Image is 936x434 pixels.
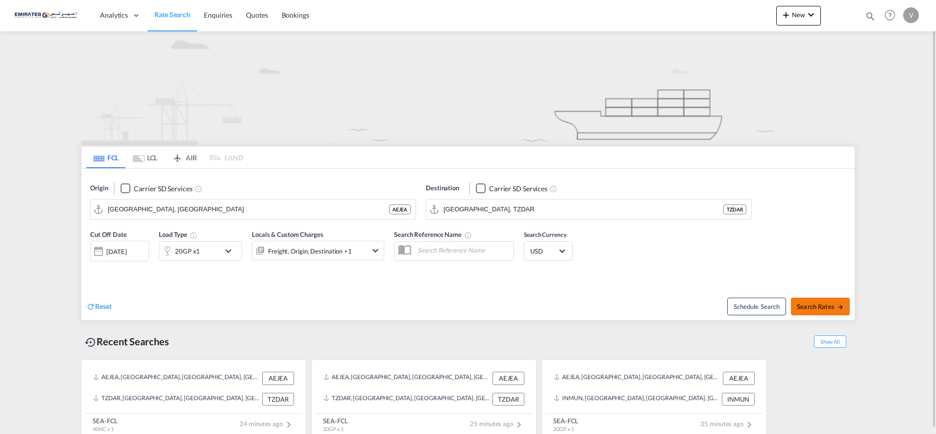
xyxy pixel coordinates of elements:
div: Carrier SD Services [134,184,192,194]
span: Rate Search [154,10,190,19]
span: Search Currency [524,231,567,238]
input: Search by Port [108,202,389,217]
span: 20GP x 1 [553,426,574,432]
div: Origin Checkbox No InkUnchecked: Search for CY (Container Yard) services for all selected carrier... [81,169,855,320]
span: Search Reference Name [394,230,472,238]
div: Recent Searches [81,331,173,353]
div: AEJEA [389,204,411,214]
span: Origin [90,183,108,193]
md-tab-item: AIR [165,147,204,168]
span: 35 minutes ago [700,420,755,428]
md-icon: icon-airplane [172,152,183,159]
div: Freight Origin Destination Factory Stuffingicon-chevron-down [252,241,384,260]
div: 20GP x1 [175,244,200,258]
span: 25 minutes ago [470,420,525,428]
input: Search Reference Name [413,243,514,257]
md-icon: Select multiple loads to view rates [190,231,197,239]
md-select: Select Currency: $ USDUnited States Dollar [529,244,567,258]
div: TZDAR [493,393,524,406]
span: USD [530,247,558,255]
md-tab-item: LCL [125,147,165,168]
div: V [903,7,919,23]
md-tab-item: FCL [86,147,125,168]
span: New [780,11,817,19]
span: Cut Off Date [90,230,127,238]
md-icon: icon-plus 400-fg [780,9,792,21]
div: TZDAR [262,393,294,406]
span: 40HC x 1 [93,426,114,432]
md-icon: icon-chevron-down [805,9,817,21]
md-icon: icon-arrow-right [837,304,844,310]
span: 20GP x 1 [323,426,344,432]
md-icon: Your search will be saved by the below given name [464,231,472,239]
img: c67187802a5a11ec94275b5db69a26e6.png [15,4,81,26]
div: AEJEA, Jebel Ali, United Arab Emirates, Middle East, Middle East [93,372,260,384]
md-icon: Unchecked: Search for CY (Container Yard) services for all selected carriers.Checked : Search for... [549,185,557,193]
div: INMUN, Mundra, India, Indian Subcontinent, Asia Pacific [554,393,719,406]
div: AEJEA [493,372,524,384]
md-pagination-wrapper: Use the left and right arrow keys to navigate between tabs [86,147,243,168]
span: Help [882,7,898,24]
button: Note: By default Schedule search will only considerorigin ports, destination ports and cut off da... [727,298,786,315]
md-input-container: Dar es Salaam, TZDAR [426,200,751,219]
button: Search Ratesicon-arrow-right [791,298,850,315]
input: Search by Port [443,202,723,217]
span: Quotes [246,11,268,19]
span: Locals & Custom Charges [252,230,323,238]
div: SEA-FCL [323,416,348,425]
span: Destination [426,183,459,193]
span: Load Type [159,230,197,238]
md-icon: Unchecked: Search for CY (Container Yard) services for all selected carriers.Checked : Search for... [195,185,202,193]
div: 20GP x1icon-chevron-down [159,241,242,261]
md-input-container: Jebel Ali, AEJEA [91,200,416,219]
div: SEA-FCL [553,416,578,425]
span: Analytics [100,10,128,20]
span: Reset [95,302,112,310]
div: AEJEA [262,372,294,384]
img: new-FCL.png [81,31,855,145]
div: icon-refreshReset [86,302,112,312]
span: Search Rates [797,303,844,310]
div: [DATE] [90,241,149,261]
div: AEJEA, Jebel Ali, United Arab Emirates, Middle East, Middle East [554,372,720,384]
md-checkbox: Checkbox No Ink [476,183,547,194]
div: Help [882,7,903,25]
div: icon-magnify [865,11,876,26]
md-icon: icon-refresh [86,302,95,311]
md-datepicker: Select [90,260,98,274]
md-icon: icon-chevron-right [513,419,525,431]
span: Enquiries [204,11,232,19]
div: TZDAR, Dar es Salaam, Tanzania, United Republic of, Eastern Africa, Africa [93,393,260,406]
md-icon: icon-chevron-down [369,245,381,256]
button: icon-plus 400-fgNewicon-chevron-down [776,6,821,26]
span: 24 minutes ago [240,420,295,428]
span: Show All [814,335,846,348]
div: Carrier SD Services [489,184,547,194]
md-icon: icon-chevron-right [283,419,295,431]
div: TZDAR [723,204,746,214]
div: Freight Origin Destination Factory Stuffing [268,244,352,258]
md-icon: icon-chevron-right [743,419,755,431]
div: TZDAR, Dar es Salaam, Tanzania, United Republic of, Eastern Africa, Africa [323,393,490,406]
md-icon: icon-magnify [865,11,876,22]
div: [DATE] [106,247,126,256]
div: SEA-FCL [93,416,118,425]
md-icon: icon-chevron-down [222,245,239,257]
div: AEJEA [723,372,755,384]
md-checkbox: Checkbox No Ink [121,183,192,194]
span: Bookings [282,11,309,19]
md-icon: icon-backup-restore [85,336,97,348]
div: INMUN [722,393,755,406]
div: AEJEA, Jebel Ali, United Arab Emirates, Middle East, Middle East [323,372,490,384]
